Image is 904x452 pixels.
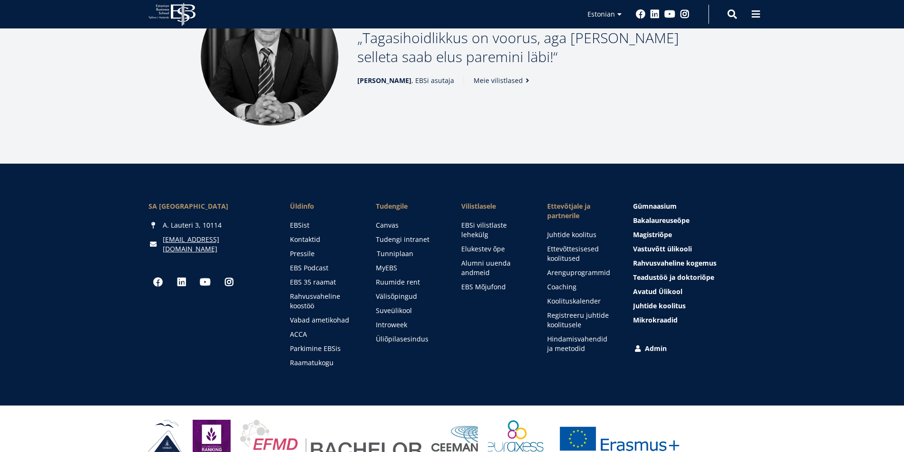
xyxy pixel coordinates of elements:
[376,334,443,344] a: Üliõpilasesindus
[633,230,672,239] span: Magistriõpe
[633,244,755,254] a: Vastuvõtt ülikooli
[149,202,271,211] div: SA [GEOGRAPHIC_DATA]
[633,230,755,240] a: Magistriõpe
[636,9,645,19] a: Facebook
[547,282,614,292] a: Coaching
[633,273,714,282] span: Teadustöö ja doktoriõpe
[290,235,357,244] a: Kontaktid
[547,296,614,306] a: Koolituskalender
[290,202,357,211] span: Üldinfo
[290,263,357,273] a: EBS Podcast
[633,258,755,268] a: Rahvusvaheline kogemus
[547,244,614,263] a: Ettevõttesisesed koolitused
[377,249,444,258] a: Tunniplaan
[633,258,717,268] span: Rahvusvaheline kogemus
[680,9,690,19] a: Instagram
[290,277,357,287] a: EBS 35 raamat
[633,344,755,353] a: Admin
[633,202,755,211] a: Gümnaasium
[633,202,677,211] span: Gümnaasium
[474,76,532,85] a: Meie vilistlased
[633,216,755,225] a: Bakalaureuseõpe
[633,315,755,325] a: Mikrokraadid
[376,292,443,301] a: Välisõpingud
[633,287,755,296] a: Avatud Ülikool
[376,235,443,244] a: Tudengi intranet
[357,76,411,85] strong: [PERSON_NAME]
[376,221,443,230] a: Canvas
[650,9,660,19] a: Linkedin
[376,263,443,273] a: MyEBS
[357,76,454,85] span: , EBSi asutaja
[290,221,357,230] a: EBSist
[376,202,443,211] a: Tudengile
[220,273,239,292] a: Instagram
[633,301,755,311] a: Juhtide koolitus
[290,292,357,311] a: Rahvusvaheline koostöö
[633,273,755,282] a: Teadustöö ja doktoriõpe
[290,344,357,353] a: Parkimine EBSis
[547,268,614,277] a: Arenguprogrammid
[290,358,357,368] a: Raamatukogu
[290,315,357,325] a: Vabad ametikohad
[290,249,357,258] a: Pressile
[163,235,271,254] a: [EMAIL_ADDRESS][DOMAIN_NAME]
[633,244,692,253] span: Vastuvõtt ülikooli
[196,273,215,292] a: Youtube
[461,244,528,254] a: Elukestev õpe
[461,221,528,240] a: EBSi vilistlaste lehekülg
[461,282,528,292] a: EBS Mõjufond
[149,221,271,230] div: A. Lauteri 3, 10114
[376,320,443,330] a: Introweek
[547,311,614,330] a: Registreeru juhtide koolitusele
[357,28,704,66] p: Tagasihoidlikkus on voorus, aga [PERSON_NAME] selleta saab elus paremini läbi!
[633,216,690,225] span: Bakalaureuseõpe
[431,426,478,452] img: Ceeman
[376,306,443,315] a: Suveülikool
[172,273,191,292] a: Linkedin
[461,202,528,211] span: Vilistlasele
[547,334,614,353] a: Hindamisvahendid ja meetodid
[547,202,614,221] span: Ettevõtjale ja partnerile
[633,315,678,324] span: Mikrokraadid
[461,258,528,277] a: Alumni uuenda andmeid
[376,277,443,287] a: Ruumide rent
[149,273,168,292] a: Facebook
[633,287,682,296] span: Avatud Ülikool
[547,230,614,240] a: Juhtide koolitus
[664,9,675,19] a: Youtube
[633,301,686,310] span: Juhtide koolitus
[290,330,357,339] a: ACCA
